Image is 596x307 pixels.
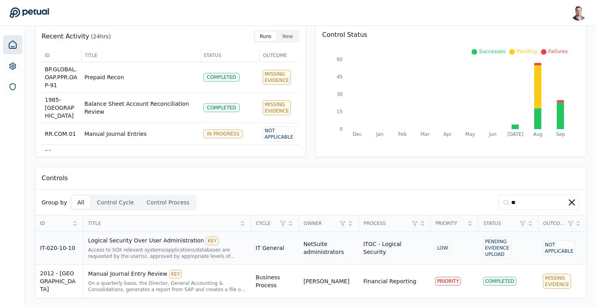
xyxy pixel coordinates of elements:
[88,247,246,259] div: Access to SOX relevant systems/applications/databases are requested by the user(s), approved by a...
[203,103,240,112] div: Completed
[40,244,78,252] div: IT-020-10-10
[45,66,77,88] span: BP.GLOBAL.OAP.PPR.OAP-91
[251,232,299,265] td: IT General
[548,48,568,54] span: Failures
[543,220,565,227] span: Outcome
[337,109,343,114] tspan: 15
[255,32,276,41] button: Runs
[81,123,200,145] td: Manual Journal Entries
[256,220,278,227] span: Cycle
[483,277,516,286] div: Completed
[322,30,580,40] p: Control Status
[4,78,21,95] a: SOC 1 Reports
[435,244,450,252] div: LOW
[141,196,195,209] button: Control Process
[479,48,505,54] span: Successes
[465,132,475,137] tspan: May
[45,131,76,137] span: RR.COM.01
[40,220,69,227] span: ID
[420,132,430,137] tspan: Mar
[72,196,90,209] button: All
[92,196,139,209] button: Control Cycle
[206,236,219,245] div: KEY
[85,52,197,59] span: Title
[88,236,246,245] div: Logical Security Over User Administration
[340,126,343,132] tspan: 0
[263,70,291,85] div: Missing Evidence
[363,277,416,285] div: Financial Reporting
[543,274,571,289] div: Missing Evidence
[363,240,426,256] div: ITGC - Logical Security
[88,280,246,293] div: On a quarterly basis, the Director, General Accounting & Consolidations, generates a report from ...
[304,220,338,227] span: Owner
[304,277,350,285] div: [PERSON_NAME]
[42,32,89,41] p: Recent Activity
[204,52,256,59] span: Status
[91,32,111,40] p: (24hrs)
[203,73,240,82] div: Completed
[4,57,21,75] a: Settings
[398,132,407,137] tspan: Feb
[376,132,384,137] tspan: Jan
[169,270,182,278] div: KEY
[203,130,243,138] div: In Progress
[81,93,200,123] td: Balance Sheet Account Reconciliation Review
[304,240,354,256] div: NetSuite administrators
[483,220,517,227] span: Status
[81,62,200,93] td: Prepaid Recon
[263,52,296,59] span: Outcome
[251,265,299,298] td: Business Process
[278,32,298,41] button: New
[337,74,343,80] tspan: 45
[436,220,465,227] span: Priority
[337,57,343,62] tspan: 60
[263,126,295,141] div: Not Applicable
[263,100,291,115] div: Missing Evidence
[507,132,523,137] tspan: [DATE]
[45,97,74,119] span: 1985-[GEOGRAPHIC_DATA]
[571,5,586,21] img: Snir Kodesh
[81,145,200,175] td: LOG.GBL.C02A
[435,277,461,286] div: PRIORITY
[533,132,543,137] tspan: Aug
[88,220,237,227] span: Title
[42,174,68,183] p: Controls
[483,237,511,259] div: Pending Evidence Upload
[42,198,67,206] p: Group by
[40,269,78,293] div: 2012 - [GEOGRAPHIC_DATA]
[3,35,22,54] a: Dashboard
[556,132,565,137] tspan: Sep
[337,92,343,97] tspan: 30
[489,132,497,137] tspan: Jun
[363,220,409,227] span: Process
[443,132,452,137] tspan: Apr
[543,240,575,256] div: Not Applicable
[10,7,49,18] a: Go to Dashboard
[45,149,77,171] span: BP-WW.PTP.0.16
[516,48,537,54] span: Pending
[88,270,246,278] div: Manual Journal Entry Review
[353,132,362,137] tspan: Dec
[45,52,78,59] span: ID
